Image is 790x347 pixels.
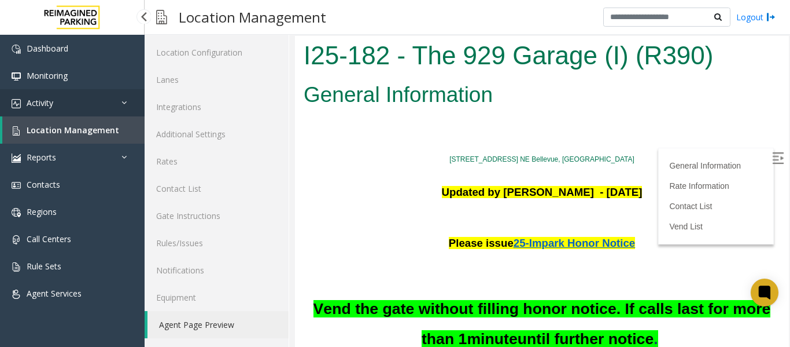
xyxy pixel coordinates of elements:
[154,119,339,127] a: [STREET_ADDRESS] NE Bellevue, [GEOGRAPHIC_DATA]
[12,290,21,299] img: 'icon'
[12,72,21,81] img: 'icon'
[12,154,21,163] img: 'icon'
[27,70,68,81] span: Monitoring
[219,201,340,213] span: 25-Impark Honor Notice
[219,188,340,216] a: 25-Impark Honor Notice
[12,99,21,108] img: 'icon'
[19,264,476,312] span: Vend the gate without filling honor notice. If calls last for more than 1
[27,179,60,190] span: Contacts
[156,3,167,31] img: pageIcon
[145,120,289,148] a: Additional Settings
[145,66,289,93] a: Lanes
[27,288,82,299] span: Agent Services
[9,44,485,74] h2: General Information
[27,206,57,217] span: Regions
[12,181,21,190] img: 'icon'
[766,11,776,23] img: logout
[173,3,332,31] h3: Location Management
[12,235,21,244] img: 'icon'
[374,145,434,155] a: Rate Information
[172,294,222,312] span: minute
[12,45,21,54] img: 'icon'
[145,202,289,229] a: Gate Instructions
[145,175,289,202] a: Contact List
[145,257,289,284] a: Notifications
[145,148,289,175] a: Rates
[27,261,61,272] span: Rule Sets
[736,11,776,23] a: Logout
[2,116,145,144] a: Location Management
[374,166,417,175] a: Contact List
[12,262,21,272] img: 'icon'
[27,43,68,54] span: Dashboard
[374,125,446,134] a: General Information
[145,284,289,311] a: Equipment
[147,150,348,162] b: Updated by [PERSON_NAME] - [DATE]
[145,39,289,66] a: Location Configuration
[223,294,359,312] span: until further notice
[145,93,289,120] a: Integrations
[27,97,53,108] span: Activity
[27,125,119,136] span: Location Management
[27,233,71,244] span: Call Centers
[154,201,219,213] span: Please issue
[27,152,56,163] span: Reports
[359,294,363,312] span: .
[147,311,289,338] a: Agent Page Preview
[12,208,21,217] img: 'icon'
[9,2,485,38] h1: I25-182 - The 929 Garage (I) (R390)
[12,126,21,136] img: 'icon'
[477,116,489,128] img: Open/Close Sidebar Menu
[374,186,408,195] a: Vend List
[145,229,289,257] a: Rules/Issues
